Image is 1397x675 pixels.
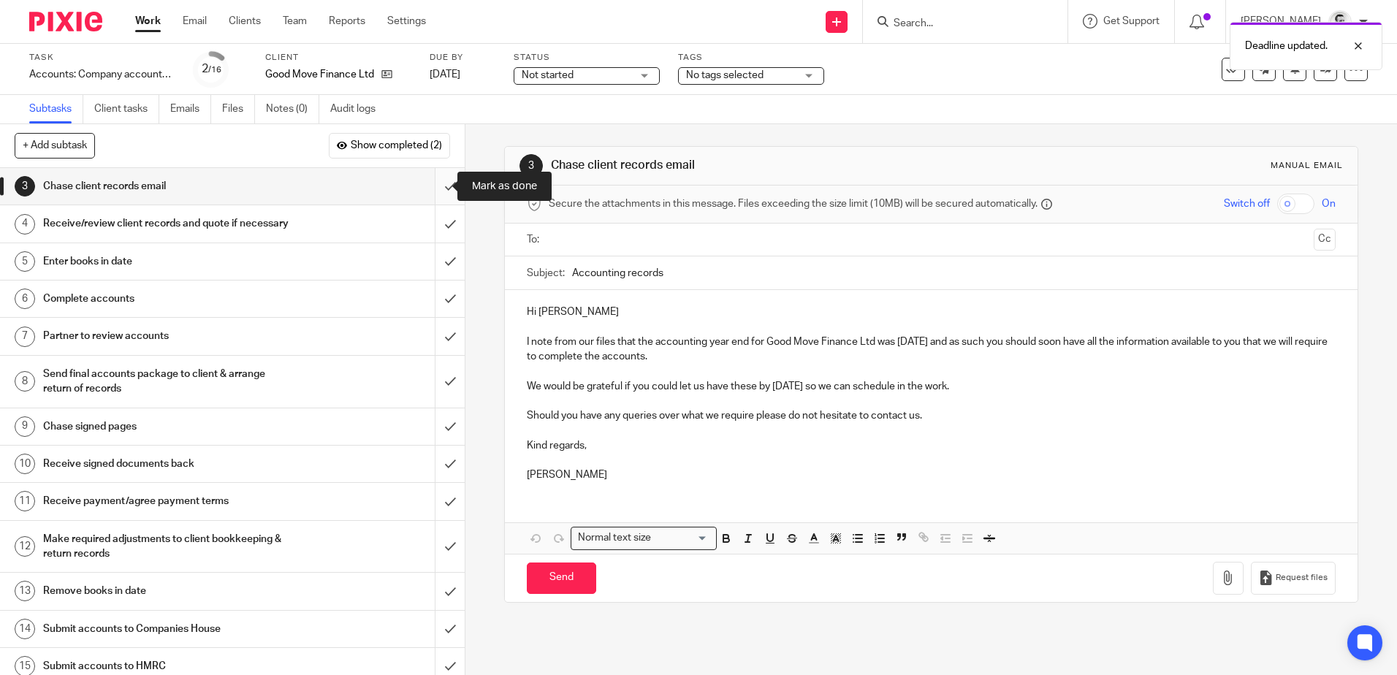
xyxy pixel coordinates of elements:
[430,52,495,64] label: Due by
[527,305,1335,319] p: Hi [PERSON_NAME]
[329,14,365,28] a: Reports
[29,95,83,123] a: Subtasks
[387,14,426,28] a: Settings
[283,14,307,28] a: Team
[15,371,35,392] div: 8
[43,490,294,512] h1: Receive payment/agree payment terms
[1322,197,1336,211] span: On
[527,335,1335,365] p: I note from our files that the accounting year end for Good Move Finance Ltd was [DATE] and as su...
[43,453,294,475] h1: Receive signed documents back
[15,176,35,197] div: 3
[135,14,161,28] a: Work
[15,619,35,639] div: 14
[15,133,95,158] button: + Add subtask
[329,133,450,158] button: Show completed (2)
[29,67,175,82] div: Accounts: Company accounts and tax return
[183,14,207,28] a: Email
[527,232,543,247] label: To:
[549,197,1038,211] span: Secure the attachments in this message. Files exceeding the size limit (10MB) will be secured aut...
[15,289,35,309] div: 6
[351,140,442,152] span: Show completed (2)
[43,251,294,272] h1: Enter books in date
[15,581,35,601] div: 13
[229,14,261,28] a: Clients
[43,528,294,565] h1: Make required adjustments to client bookkeeping & return records
[43,580,294,602] h1: Remove books in date
[29,52,175,64] label: Task
[527,438,1335,453] p: Kind regards,
[15,416,35,437] div: 9
[1314,229,1336,251] button: Cc
[527,468,1335,482] p: [PERSON_NAME]
[266,95,319,123] a: Notes (0)
[43,618,294,640] h1: Submit accounts to Companies House
[265,52,411,64] label: Client
[43,325,294,347] h1: Partner to review accounts
[15,214,35,234] div: 4
[43,363,294,400] h1: Send final accounts package to client & arrange return of records
[1276,572,1328,584] span: Request files
[15,454,35,474] div: 10
[519,154,543,178] div: 3
[527,562,596,594] input: Send
[15,536,35,557] div: 12
[170,95,211,123] a: Emails
[94,95,159,123] a: Client tasks
[265,67,374,82] p: Good Move Finance Ltd
[43,416,294,438] h1: Chase signed pages
[430,69,460,80] span: [DATE]
[208,66,221,74] small: /16
[571,527,717,549] div: Search for option
[574,530,654,546] span: Normal text size
[527,408,1335,423] p: Should you have any queries over what we require please do not hesitate to contact us.
[1224,197,1270,211] span: Switch off
[15,491,35,511] div: 11
[43,213,294,234] h1: Receive/review client records and quote if necessary
[678,52,824,64] label: Tags
[330,95,387,123] a: Audit logs
[15,251,35,272] div: 5
[15,327,35,347] div: 7
[527,266,565,281] label: Subject:
[527,379,1335,394] p: We would be grateful if you could let us have these by [DATE] so we can schedule in the work.
[1271,160,1343,172] div: Manual email
[43,175,294,197] h1: Chase client records email
[1328,10,1352,34] img: Andy_2025.jpg
[551,158,962,173] h1: Chase client records email
[514,52,660,64] label: Status
[29,12,102,31] img: Pixie
[522,70,574,80] span: Not started
[222,95,255,123] a: Files
[1251,562,1336,595] button: Request files
[1245,39,1328,53] p: Deadline updated.
[202,61,221,77] div: 2
[655,530,708,546] input: Search for option
[686,70,764,80] span: No tags selected
[43,288,294,310] h1: Complete accounts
